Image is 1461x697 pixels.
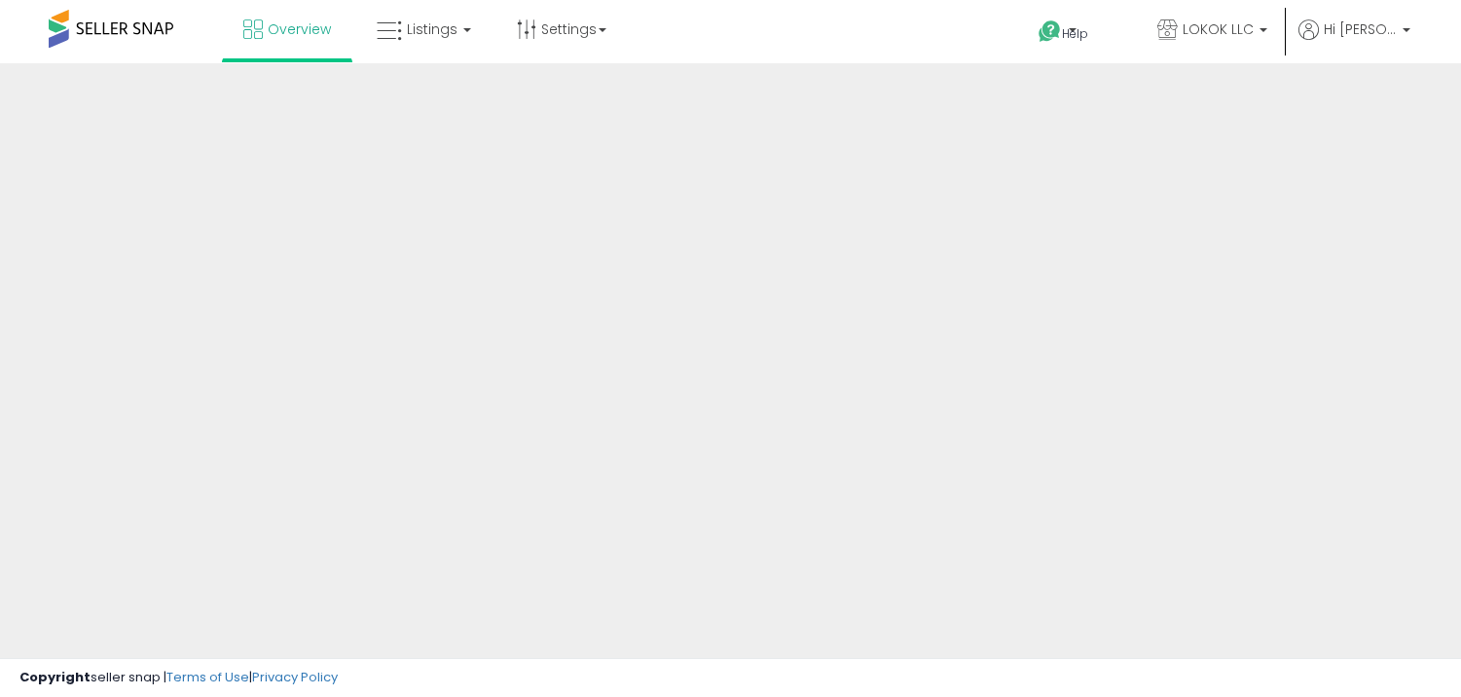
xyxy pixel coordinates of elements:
[268,19,331,39] span: Overview
[1298,19,1410,63] a: Hi [PERSON_NAME]
[407,19,457,39] span: Listings
[1062,25,1088,42] span: Help
[19,668,91,686] strong: Copyright
[166,668,249,686] a: Terms of Use
[252,668,338,686] a: Privacy Policy
[1324,19,1397,39] span: Hi [PERSON_NAME]
[19,669,338,687] div: seller snap | |
[1038,19,1062,44] i: Get Help
[1183,19,1254,39] span: LOKOK LLC
[1023,5,1126,63] a: Help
